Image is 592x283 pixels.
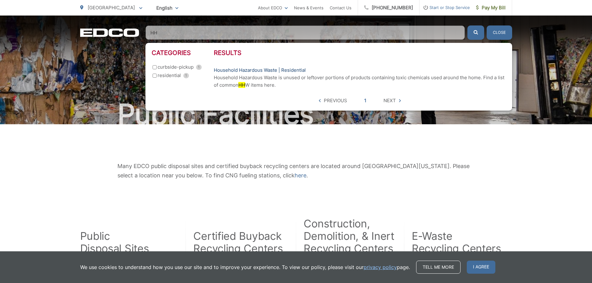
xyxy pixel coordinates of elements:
[467,25,484,40] button: Submit the search query.
[324,97,347,104] span: Previous
[80,28,139,37] a: EDCD logo. Return to the homepage.
[88,5,135,11] span: [GEOGRAPHIC_DATA]
[153,65,157,69] input: curbside-pickup 1
[304,217,396,255] h2: Construction, Demolition, & Inert Recycling Centers
[145,25,465,40] input: Search
[330,4,351,11] a: Contact Us
[476,4,506,11] span: Pay My Bill
[364,97,366,104] a: 1
[153,74,157,78] input: residential 1
[80,263,410,271] p: We use cookies to understand how you use our site and to improve your experience. To view our pol...
[467,261,495,274] span: I agree
[117,163,470,179] span: Many EDCO public disposal sites and certified buyback recycling centers are located around [GEOGR...
[214,49,506,57] h3: Results
[80,99,512,130] h1: Public Facilities
[80,230,149,255] h2: Public Disposal Sites
[196,65,202,70] span: 1
[364,263,397,271] a: privacy policy
[412,230,501,255] h2: E-Waste Recycling Centers
[158,63,194,71] span: curbside-pickup
[214,66,306,74] a: Household Hazardous Waste | Residential
[152,2,183,13] span: English
[193,230,283,255] h2: Certified Buyback Recycling Centers
[487,25,512,40] button: Close
[214,74,506,89] p: Household Hazardous Waste is unused or leftover portions of products containing toxic chemicals u...
[416,261,461,274] a: Tell me more
[258,4,288,11] a: About EDCO
[158,72,181,79] span: residential
[238,82,245,88] mark: HH
[294,4,324,11] a: News & Events
[295,171,306,180] a: here
[183,73,189,78] span: 1
[152,49,214,57] h3: Categories
[383,97,396,104] span: Next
